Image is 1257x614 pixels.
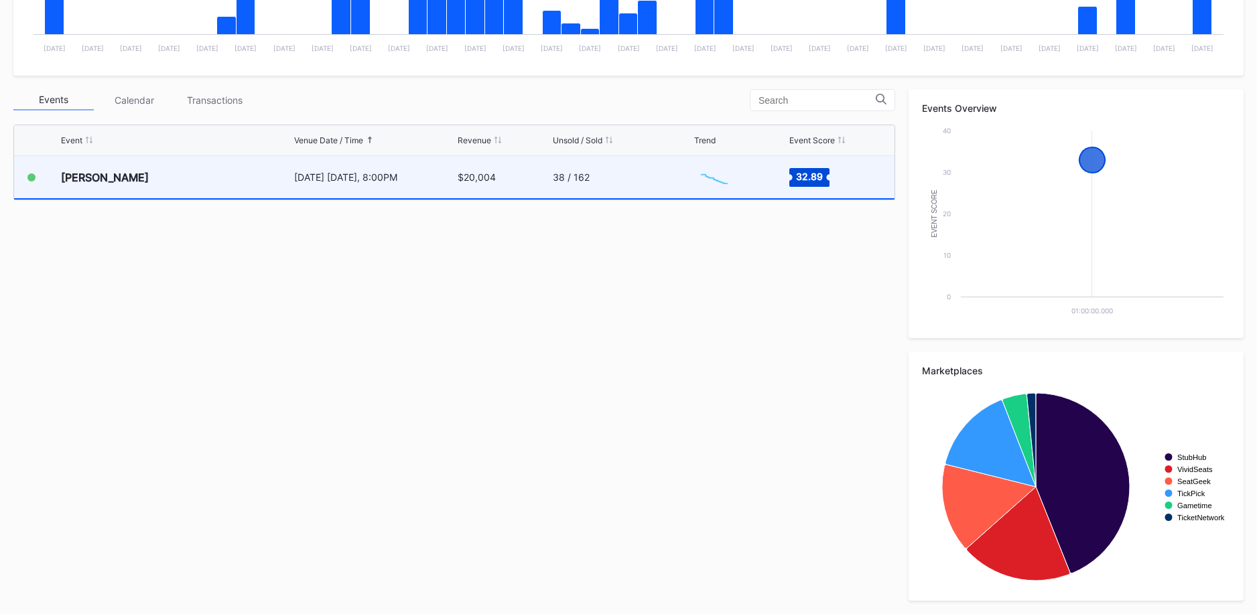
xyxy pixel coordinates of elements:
div: $20,004 [458,171,496,183]
text: [DATE] [196,44,218,52]
text: TickPick [1177,489,1205,497]
text: 30 [943,168,951,176]
text: SeatGeek [1177,477,1211,485]
text: [DATE] [82,44,104,52]
text: Event Score [931,189,938,238]
text: [DATE] [235,44,257,52]
text: [DATE] [694,44,716,52]
text: [DATE] [158,44,180,52]
text: 20 [943,210,951,218]
text: Gametime [1177,502,1212,510]
text: [DATE] [618,44,640,52]
div: Unsold / Sold [553,135,602,145]
text: 01:00:00.000 [1071,307,1113,315]
text: [DATE] [579,44,601,52]
text: 32.89 [796,170,823,181]
text: [DATE] [962,44,984,52]
svg: Chart title [922,124,1230,325]
text: [DATE] [312,44,334,52]
div: Event [61,135,82,145]
text: [DATE] [44,44,66,52]
text: [DATE] [1077,44,1099,52]
text: VividSeats [1177,465,1213,473]
div: Events Overview [922,102,1230,114]
text: 40 [943,127,951,135]
text: 10 [943,251,951,259]
text: [DATE] [656,44,678,52]
text: 0 [947,293,951,301]
text: [DATE] [388,44,410,52]
text: [DATE] [771,44,793,52]
text: TicketNetwork [1177,514,1225,522]
text: [DATE] [350,44,372,52]
text: [DATE] [464,44,486,52]
div: Events [13,90,94,110]
div: [DATE] [DATE], 8:00PM [294,171,455,183]
text: [DATE] [1115,44,1137,52]
div: Venue Date / Time [294,135,363,145]
div: Transactions [174,90,255,110]
div: Event Score [789,135,835,145]
text: [DATE] [923,44,945,52]
text: [DATE] [1000,44,1022,52]
text: [DATE] [847,44,869,52]
text: [DATE] [503,44,525,52]
input: Search [758,95,876,106]
div: 38 / 162 [553,171,590,183]
text: [DATE] [809,44,831,52]
div: [PERSON_NAME] [61,171,149,184]
text: [DATE] [1153,44,1175,52]
div: Revenue [458,135,491,145]
text: [DATE] [732,44,754,52]
text: [DATE] [1191,44,1213,52]
div: Trend [694,135,716,145]
text: [DATE] [426,44,448,52]
svg: Chart title [694,161,734,194]
text: [DATE] [273,44,295,52]
text: [DATE] [885,44,907,52]
text: [DATE] [541,44,563,52]
div: Marketplaces [922,365,1230,376]
svg: Chart title [922,386,1230,587]
text: [DATE] [120,44,142,52]
text: [DATE] [1039,44,1061,52]
div: Calendar [94,90,174,110]
text: StubHub [1177,453,1207,461]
